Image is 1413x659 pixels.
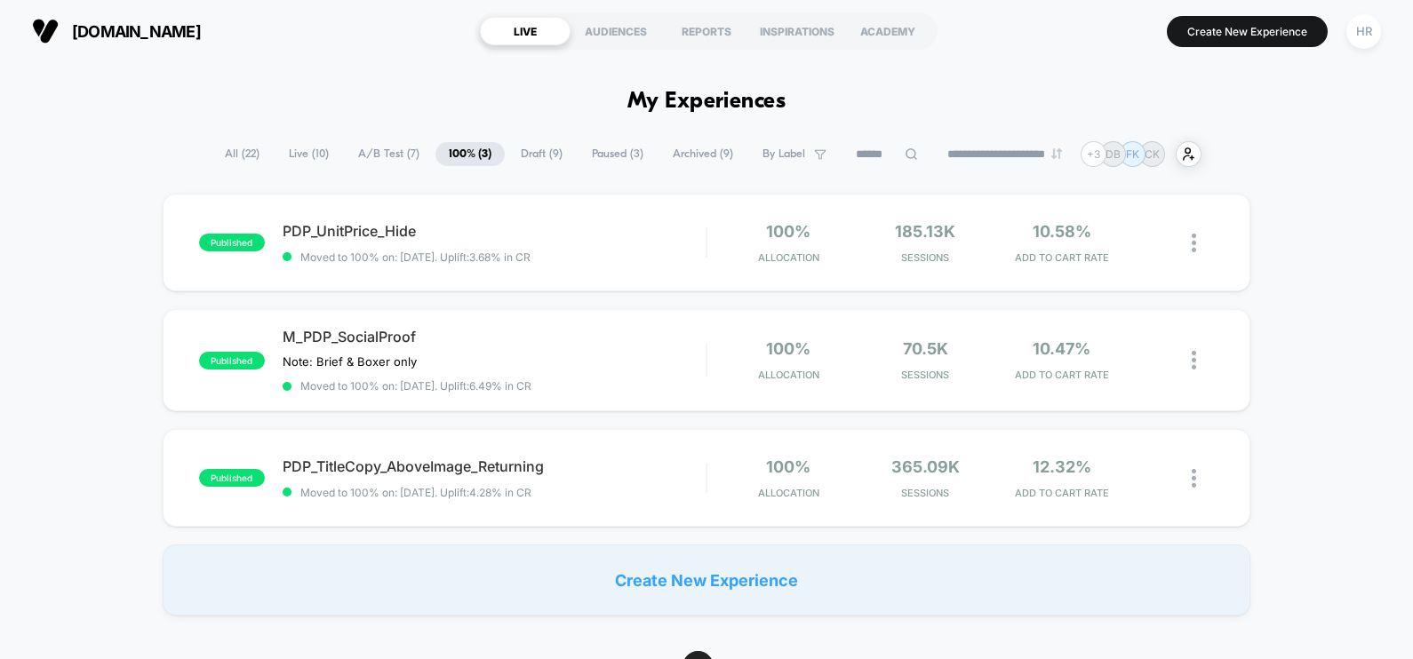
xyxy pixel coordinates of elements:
[480,17,571,45] div: LIVE
[1192,351,1196,369] img: close
[661,17,752,45] div: REPORTS
[758,487,819,499] span: Allocation
[345,142,433,166] span: A/B Test ( 7 )
[300,486,531,499] span: Moved to 100% on: [DATE] . Uplift: 4.28% in CR
[283,457,706,475] span: PDP_TitleCopy_AboveImage_Returning
[1192,234,1196,252] img: close
[861,487,989,499] span: Sessions
[275,142,342,166] span: Live ( 10 )
[1106,147,1121,161] p: DB
[579,142,657,166] span: Paused ( 3 )
[758,251,819,264] span: Allocation
[163,544,1250,615] div: Create New Experience
[998,487,1126,499] span: ADD TO CART RATE
[27,17,206,45] button: [DOMAIN_NAME]
[283,222,706,240] span: PDP_UnitPrice_Hide
[283,354,417,369] span: Note: Brief & Boxer only
[627,89,786,115] h1: My Experiences
[891,457,960,476] span: 365.09k
[895,222,955,241] span: 185.13k
[766,222,810,241] span: 100%
[1051,148,1062,159] img: end
[766,339,810,358] span: 100%
[1033,457,1091,476] span: 12.32%
[32,18,59,44] img: Visually logo
[1341,13,1386,50] button: HR
[199,352,265,369] span: published
[1145,147,1160,161] p: CK
[861,251,989,264] span: Sessions
[762,147,805,161] span: By Label
[659,142,746,166] span: Archived ( 9 )
[1192,469,1196,488] img: close
[998,251,1126,264] span: ADD TO CART RATE
[1081,141,1106,167] div: + 3
[507,142,576,166] span: Draft ( 9 )
[1033,222,1091,241] span: 10.58%
[998,369,1126,381] span: ADD TO CART RATE
[1033,339,1090,358] span: 10.47%
[758,369,819,381] span: Allocation
[571,17,661,45] div: AUDIENCES
[1126,147,1139,161] p: FK
[300,379,531,393] span: Moved to 100% on: [DATE] . Uplift: 6.49% in CR
[72,22,201,41] span: [DOMAIN_NAME]
[903,339,948,358] span: 70.5k
[300,250,531,264] span: Moved to 100% on: [DATE] . Uplift: 3.68% in CR
[1167,16,1328,47] button: Create New Experience
[842,17,933,45] div: ACADEMY
[861,369,989,381] span: Sessions
[283,328,706,345] span: M_PDP_SocialProof
[435,142,505,166] span: 100% ( 3 )
[1346,14,1381,49] div: HR
[212,142,273,166] span: All ( 22 )
[199,469,265,487] span: published
[752,17,842,45] div: INSPIRATIONS
[199,234,265,251] span: published
[766,457,810,476] span: 100%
